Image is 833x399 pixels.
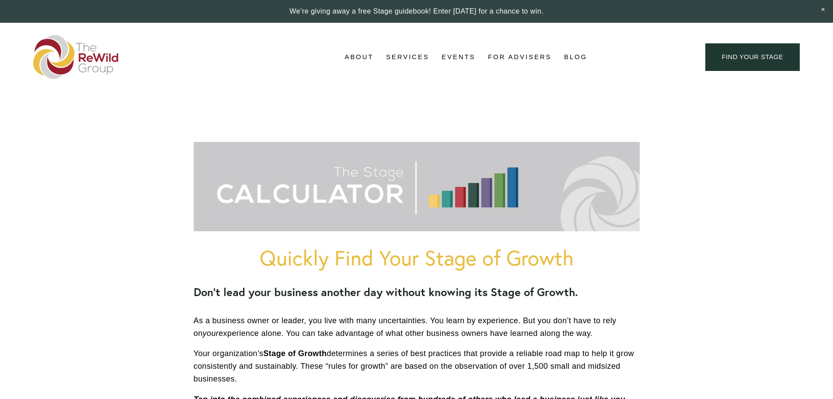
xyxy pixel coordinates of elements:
a: For Advisers [488,51,551,64]
em: your [202,329,219,338]
img: The ReWild Group [33,35,119,79]
p: Your organization’s determines a series of best practices that provide a reliable road map to hel... [194,347,640,385]
p: As a business owner or leader, you live with many uncertainties. You learn by experience. But you... [194,314,640,340]
h1: Quickly Find Your Stage of Growth [194,246,640,269]
a: Events [442,51,475,64]
strong: Don’t lead your business another day without knowing its Stage of Growth. [194,285,578,299]
a: find your stage [705,43,800,71]
a: Blog [564,51,587,64]
a: folder dropdown [345,51,373,64]
span: About [345,51,373,63]
strong: Stage of Growth [263,349,327,358]
a: folder dropdown [386,51,429,64]
span: Services [386,51,429,63]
